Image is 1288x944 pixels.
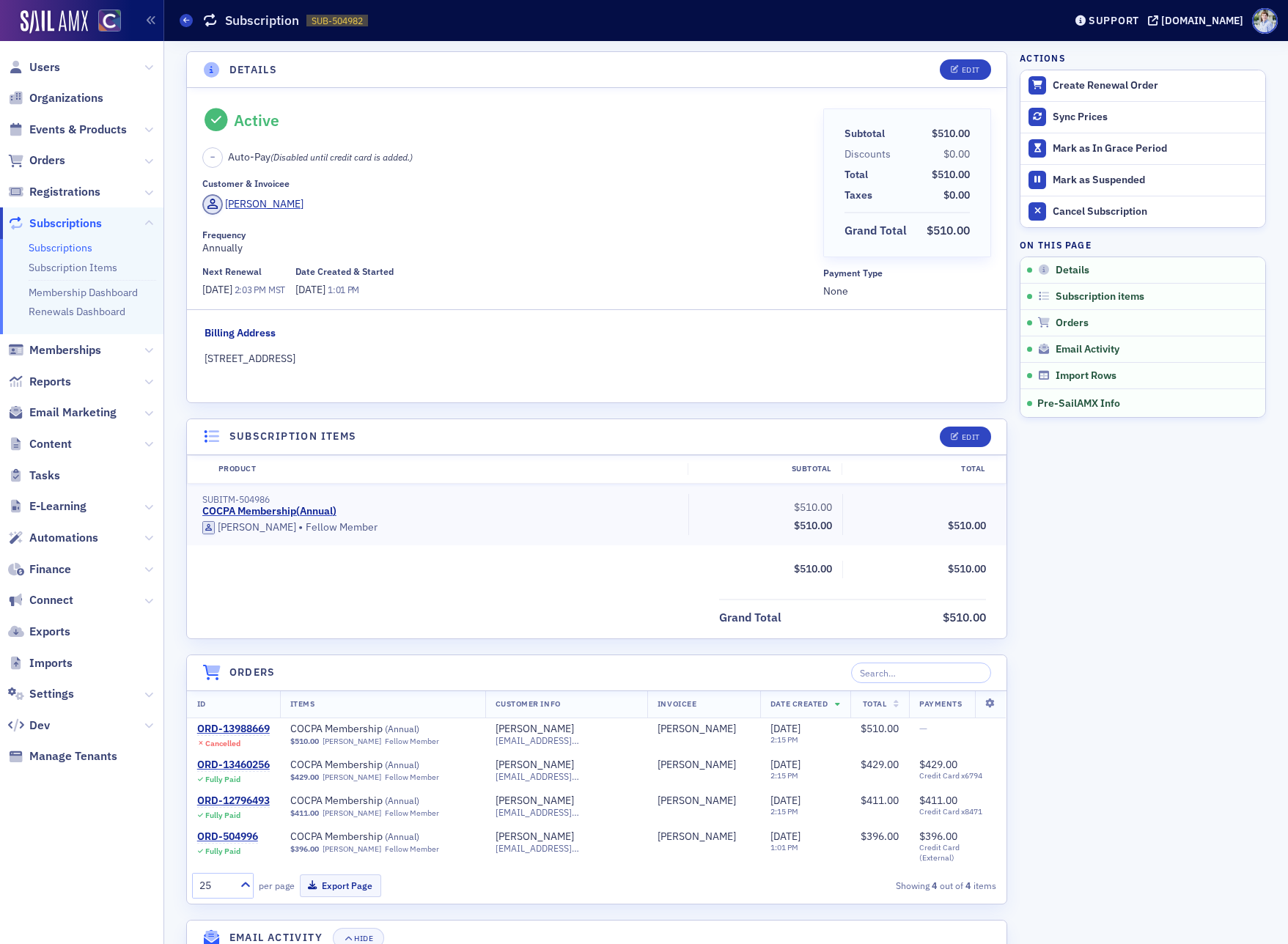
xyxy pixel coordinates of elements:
[919,722,927,735] span: —
[225,12,299,29] h1: Subscription
[205,325,276,341] div: Billing Address
[210,152,215,163] span: –
[205,847,240,856] div: Fully Paid
[290,794,475,808] span: COCPA Membership
[8,592,73,608] a: Connect
[29,152,65,169] span: Orders
[8,122,127,138] a: Events & Products
[932,127,970,140] span: $510.00
[385,772,439,782] div: Fellow Member
[919,698,962,709] span: Payments
[861,758,899,771] span: $429.00
[312,15,363,27] span: SUB-504982
[29,405,117,421] span: Email Marketing
[323,808,381,818] a: [PERSON_NAME]
[1056,317,1089,330] span: Orders
[197,794,270,808] a: ORD-12796493
[823,268,883,279] div: Payment Type
[29,748,117,764] span: Manage Tenants
[290,830,475,844] span: COCPA Membership
[88,10,121,34] a: View Homepage
[496,843,637,854] span: [EMAIL_ADDRESS][DOMAIN_NAME]
[385,737,439,746] div: Fellow Member
[29,530,98,546] span: Automations
[658,723,736,736] a: [PERSON_NAME]
[8,498,87,515] a: E-Learning
[290,737,319,746] span: $510.00
[202,521,296,534] a: [PERSON_NAME]
[770,806,798,816] time: 2:15 PM
[8,215,102,232] a: Subscriptions
[861,830,899,843] span: $396.00
[29,468,60,484] span: Tasks
[943,188,970,202] span: $0.00
[290,698,315,709] span: Items
[844,188,877,203] span: Taxes
[323,772,381,782] a: [PERSON_NAME]
[1056,369,1116,383] span: Import Rows
[29,561,71,578] span: Finance
[354,934,373,943] div: Hide
[496,794,574,808] a: [PERSON_NAME]
[197,698,206,709] span: ID
[851,663,991,683] input: Search…
[202,505,336,518] a: COCPA Membership(Annual)
[290,794,475,808] a: COCPA Membership (Annual)
[29,59,60,75] span: Users
[770,698,828,709] span: Date Created
[8,468,60,484] a: Tasks
[29,122,127,138] span: Events & Products
[290,844,319,854] span: $396.00
[963,879,974,892] strong: 4
[719,609,781,627] div: Grand Total
[496,759,574,772] div: [PERSON_NAME]
[658,698,696,709] span: Invoicee
[794,501,832,514] span: $510.00
[842,463,996,475] div: Total
[1056,264,1089,277] span: Details
[266,284,286,295] span: MST
[29,215,102,232] span: Subscriptions
[658,794,736,808] a: [PERSON_NAME]
[962,433,980,441] div: Edit
[496,830,574,844] div: [PERSON_NAME]
[290,808,319,818] span: $411.00
[229,62,278,78] h4: Details
[295,266,394,277] div: Date Created & Started
[29,184,100,200] span: Registrations
[770,734,798,745] time: 2:15 PM
[202,229,246,240] div: Frequency
[1053,142,1258,155] div: Mark as In Grace Period
[658,759,736,772] a: [PERSON_NAME]
[29,90,103,106] span: Organizations
[8,436,72,452] a: Content
[385,723,419,734] span: ( Annual )
[658,830,750,844] span: Jim Altman
[29,305,125,318] a: Renewals Dashboard
[1056,290,1144,303] span: Subscription items
[205,775,240,784] div: Fully Paid
[290,723,475,736] a: COCPA Membership (Annual)
[259,879,295,892] label: per page
[199,878,232,893] div: 25
[794,519,832,532] span: $510.00
[1020,133,1265,164] button: Mark as In Grace Period
[861,794,899,807] span: $411.00
[323,844,381,854] a: [PERSON_NAME]
[290,723,475,736] span: COCPA Membership
[823,284,991,299] span: None
[658,759,750,772] span: Jim Altman
[208,463,688,475] div: Product
[770,842,798,852] time: 1:01 PM
[658,830,736,844] a: [PERSON_NAME]
[385,794,419,806] span: ( Annual )
[919,771,996,781] span: Credit Card x6794
[496,723,574,736] a: [PERSON_NAME]
[197,723,270,736] a: ORD-13988669
[29,374,71,390] span: Reports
